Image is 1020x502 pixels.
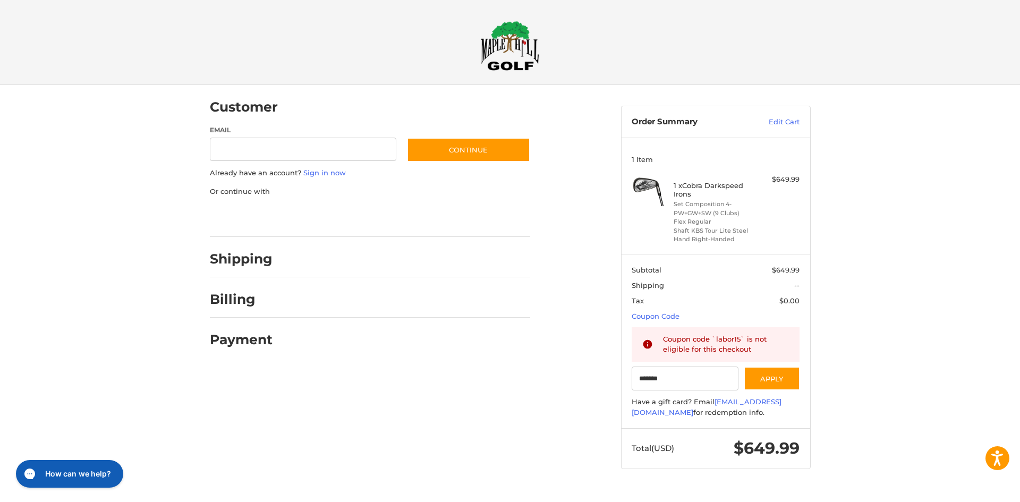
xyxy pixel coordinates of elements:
a: [EMAIL_ADDRESS][DOMAIN_NAME] [632,397,781,416]
h2: Billing [210,291,272,308]
span: -- [794,281,800,290]
span: $649.99 [772,266,800,274]
input: Gift Certificate or Coupon Code [632,367,738,390]
span: Subtotal [632,266,661,274]
h2: Shipping [210,251,273,267]
div: Have a gift card? Email for redemption info. [632,397,800,418]
li: Flex Regular [674,217,755,226]
label: Email [210,125,397,135]
span: $0.00 [779,296,800,305]
a: Sign in now [303,168,346,177]
p: Already have an account? [210,168,530,178]
h2: Payment [210,331,273,348]
iframe: PayPal-paypal [206,207,286,226]
h3: 1 Item [632,155,800,164]
a: Edit Cart [746,117,800,127]
span: Shipping [632,281,664,290]
li: Shaft KBS Tour Lite Steel [674,226,755,235]
h2: Customer [210,99,278,115]
iframe: PayPal-paylater [296,207,376,226]
div: Coupon code `labor15` is not eligible for this checkout [663,334,789,355]
a: Coupon Code [632,312,679,320]
h4: 1 x Cobra Darkspeed Irons [674,181,755,199]
button: Continue [407,138,530,162]
img: Maple Hill Golf [481,21,539,71]
li: Hand Right-Handed [674,235,755,244]
span: Total (USD) [632,443,674,453]
span: $649.99 [734,438,800,458]
div: $649.99 [758,174,800,185]
h3: Order Summary [632,117,746,127]
span: Tax [632,296,644,305]
button: Apply [744,367,800,390]
iframe: Gorgias live chat messenger [11,456,126,491]
p: Or continue with [210,186,530,197]
iframe: PayPal-venmo [386,207,466,226]
iframe: Google Customer Reviews [932,473,1020,502]
li: Set Composition 4-PW+GW+SW (9 Clubs) [674,200,755,217]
